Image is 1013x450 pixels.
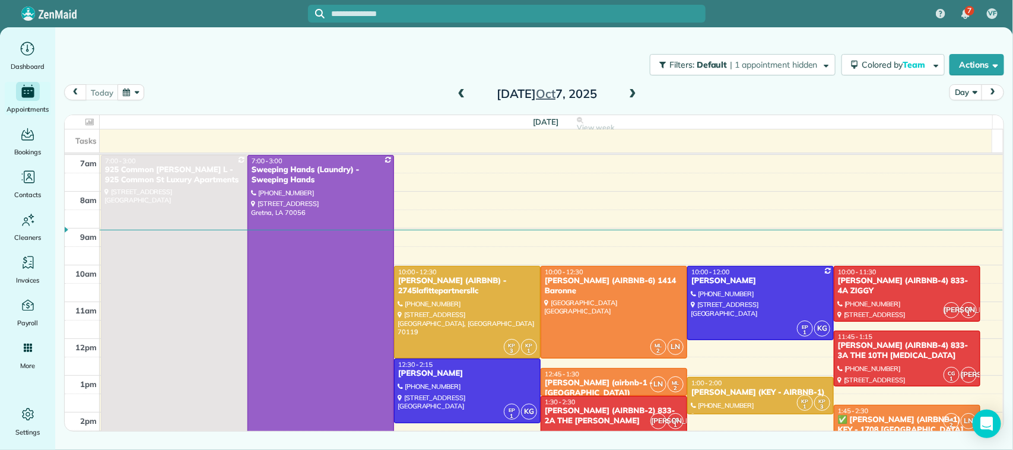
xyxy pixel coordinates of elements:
div: Sweeping Hands (Laundry) - Sweeping Hands [251,165,390,185]
span: 1:30 - 2:30 [545,398,576,406]
span: CG [948,370,955,376]
span: 10:00 - 12:30 [398,268,437,276]
small: 2 [944,420,959,431]
a: Appointments [5,82,50,115]
span: Payroll [17,317,39,329]
span: 10:00 - 12:00 [691,268,730,276]
span: [PERSON_NAME] [961,367,977,383]
button: Day [950,84,982,100]
a: Cleaners [5,210,50,243]
span: Tasks [75,136,97,145]
small: 2 [651,346,666,357]
div: [PERSON_NAME] (AIRBNB-4) 833-3A THE 10TH [MEDICAL_DATA] [837,341,977,361]
div: [PERSON_NAME] [398,369,537,379]
small: 1 [798,401,812,413]
span: 10am [75,269,97,278]
span: [PERSON_NAME] [650,413,666,429]
span: LN [668,339,684,355]
a: Filters: Default | 1 appointment hidden [644,54,835,75]
span: Appointments [7,103,49,115]
span: 12:30 - 2:15 [398,360,433,369]
span: LN [961,413,977,429]
span: LN [650,376,666,392]
span: 1:45 - 2:30 [838,407,869,415]
small: 1 [961,309,976,320]
span: ML [948,416,955,423]
div: [PERSON_NAME] (airbnb-1 - [GEOGRAPHIC_DATA]) [544,378,684,398]
span: [DATE] [533,117,558,126]
button: prev [64,84,87,100]
span: ML [655,342,662,348]
div: [PERSON_NAME] (AIRBNB-4) 833-4A ZIGGY [837,276,977,296]
span: Oct [536,86,555,101]
a: Contacts [5,167,50,201]
span: 11:45 - 1:15 [838,332,872,341]
span: 1pm [80,379,97,389]
small: 1 [668,420,683,431]
div: Open Intercom Messenger [973,410,1001,438]
span: 7am [80,159,97,168]
svg: Focus search [315,9,325,18]
span: 2pm [80,416,97,426]
span: Settings [15,426,40,438]
span: 12pm [75,343,97,352]
span: View week [577,123,615,132]
div: ✅ [PERSON_NAME] (AIRBNB-1) KEY - 1708 [GEOGRAPHIC_DATA] AV. - FLEURLICITY LLC [837,415,977,445]
a: Invoices [5,253,50,286]
span: Dashboard [11,61,45,72]
div: [PERSON_NAME] [691,276,830,286]
span: More [20,360,35,372]
a: Dashboard [5,39,50,72]
small: 1 [798,327,812,338]
span: Bookings [14,146,42,158]
span: CG [965,305,972,312]
span: KP [819,398,826,404]
span: CG [672,416,679,423]
span: 7:00 - 3:00 [105,157,136,165]
span: 10:00 - 12:30 [545,268,583,276]
span: Contacts [14,189,41,201]
button: today [85,84,118,100]
span: VF [988,9,996,18]
span: KG [814,321,830,337]
span: EP [802,324,808,330]
small: 3 [815,401,830,413]
span: 10:00 - 11:30 [838,268,877,276]
span: Filters: [669,59,694,70]
div: [PERSON_NAME] (AIRBNB) - 2745lafittepartnersllc [398,276,537,296]
button: Filters: Default | 1 appointment hidden [650,54,835,75]
span: Default [697,59,728,70]
a: Bookings [5,125,50,158]
span: 1:00 - 2:00 [691,379,722,387]
button: Focus search [308,9,325,18]
small: 1 [504,411,519,422]
div: [PERSON_NAME] (KEY - AIRBNB-1) [691,388,830,398]
span: KP [509,342,516,348]
span: ML [672,379,679,386]
span: 9am [80,232,97,242]
span: 12:45 - 1:30 [545,370,579,378]
div: [PERSON_NAME] (AIRBNB-2) 833-2A THE [PERSON_NAME] [544,406,684,426]
div: 7 unread notifications [953,1,978,27]
span: | 1 appointment hidden [731,59,818,70]
span: KP [802,398,809,404]
small: 1 [522,346,536,357]
span: [PERSON_NAME] [944,302,960,318]
a: Payroll [5,296,50,329]
div: [PERSON_NAME] (AIRBNB-6) 1414 Baronne [544,276,684,296]
small: 2 [668,383,683,394]
span: Cleaners [14,232,41,243]
span: 7 [967,6,971,15]
span: 7:00 - 3:00 [252,157,282,165]
span: Team [903,59,927,70]
a: Settings [5,405,50,438]
small: 3 [504,346,519,357]
span: KG [521,404,537,420]
div: 925 Common [PERSON_NAME] L - 925 Common St Luxury Apartments [104,165,244,185]
span: 8am [80,195,97,205]
span: KP [526,342,533,348]
span: 11am [75,306,97,315]
button: Actions [950,54,1004,75]
span: Colored by [862,59,929,70]
small: 1 [944,373,959,385]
